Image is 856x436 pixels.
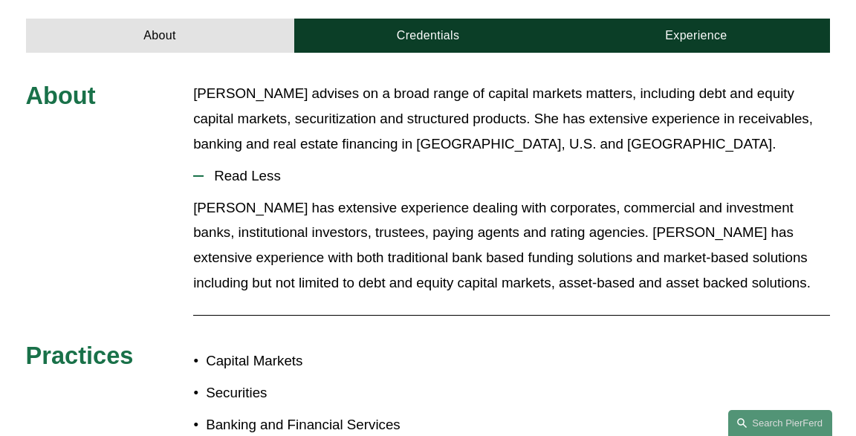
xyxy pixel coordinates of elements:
[26,82,96,109] span: About
[193,195,830,296] p: [PERSON_NAME] has extensive experience dealing with corporates, commercial and investment banks, ...
[562,19,830,53] a: Experience
[204,168,830,184] span: Read Less
[728,410,832,436] a: Search this site
[193,81,830,156] p: [PERSON_NAME] advises on a broad range of capital markets matters, including debt and equity capi...
[193,157,830,195] button: Read Less
[26,342,134,369] span: Practices
[294,19,562,53] a: Credentials
[206,348,428,374] p: Capital Markets
[26,19,294,53] a: About
[206,380,428,406] p: Securities
[193,195,830,307] div: Read Less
